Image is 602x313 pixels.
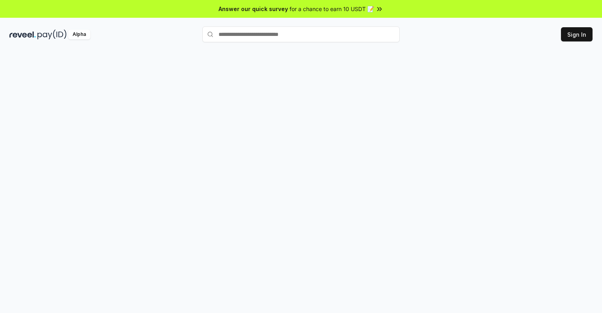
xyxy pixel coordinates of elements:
[68,30,90,39] div: Alpha
[561,27,593,41] button: Sign In
[219,5,288,13] span: Answer our quick survey
[9,30,36,39] img: reveel_dark
[290,5,374,13] span: for a chance to earn 10 USDT 📝
[37,30,67,39] img: pay_id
